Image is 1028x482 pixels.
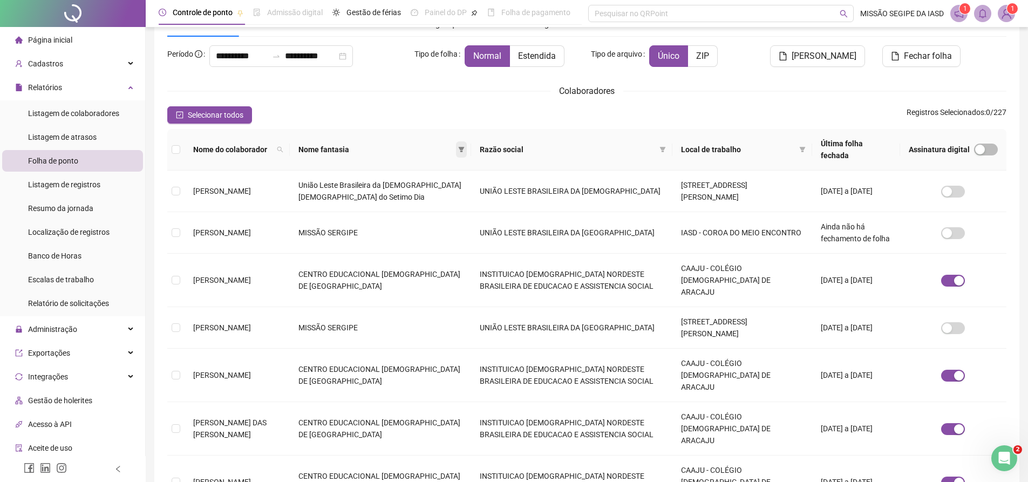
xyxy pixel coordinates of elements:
span: Listagem de registros [28,180,100,189]
span: Único [658,51,679,61]
button: [PERSON_NAME] [770,45,865,67]
span: 1 [1011,5,1015,12]
span: filter [456,141,467,158]
sup: Atualize o seu contato no menu Meus Dados [1007,3,1018,14]
span: Configurações de fechamento [418,21,519,28]
td: CAAJU - COLÉGIO [DEMOGRAPHIC_DATA] DE ARACAJU [672,254,812,307]
span: Admissão digital [267,8,323,17]
span: Localização de registros [28,228,110,236]
span: api [15,420,23,428]
span: 1 [963,5,967,12]
span: book [487,9,495,16]
span: Aceite de uso [28,444,72,452]
td: [DATE] a [DATE] [812,171,900,212]
span: clock-circle [159,9,166,16]
span: Folha de ponto [28,157,78,165]
span: filter [458,146,465,153]
span: Regras alteradas [536,21,593,28]
img: 68402 [998,5,1015,22]
span: check-square [176,111,183,119]
span: [PERSON_NAME] [792,50,856,63]
td: [DATE] a [DATE] [812,349,900,402]
span: dashboard [411,9,418,16]
span: info-circle [195,50,202,58]
span: Selecionar todos [188,109,243,121]
span: [PERSON_NAME] DAS [PERSON_NAME] [193,418,267,439]
span: filter [797,141,808,158]
span: search [275,141,285,158]
span: Exportações [28,349,70,357]
td: INSTITUICAO [DEMOGRAPHIC_DATA] NORDESTE BRASILEIRA DE EDUCACAO E ASSISTENCIA SOCIAL [471,254,672,307]
td: CAAJU - COLÉGIO [DEMOGRAPHIC_DATA] DE ARACAJU [672,402,812,456]
span: file [15,84,23,91]
span: instagram [56,463,67,473]
span: Nome fantasia [298,144,454,155]
span: Assinaturas [360,21,400,28]
span: Colaboradores [559,86,615,96]
td: [STREET_ADDRESS][PERSON_NAME] [672,171,812,212]
span: left [114,465,122,473]
td: CENTRO EDUCACIONAL [DEMOGRAPHIC_DATA] DE [GEOGRAPHIC_DATA] [290,349,471,402]
span: MISSÃO SEGIPE DA IASD [860,8,944,19]
span: audit [15,444,23,452]
span: [PERSON_NAME] [193,276,251,284]
span: Nome do colaborador [193,144,273,155]
td: União Leste Brasileira da [DEMOGRAPHIC_DATA] [DEMOGRAPHIC_DATA] do Setimo Dia [290,171,471,212]
td: MISSÃO SERGIPE [290,212,471,254]
iframe: Intercom live chat [991,445,1017,471]
span: pushpin [237,10,243,16]
span: Escalas de trabalho [28,275,94,284]
span: export [15,349,23,357]
span: sync [15,373,23,381]
td: UNIÃO LESTE BRASILEIRA DA [GEOGRAPHIC_DATA] [471,307,672,349]
span: Relatórios [28,83,62,92]
span: : 0 / 227 [907,106,1006,124]
span: file [891,52,900,60]
sup: 1 [959,3,970,14]
span: Cadastros [28,59,63,68]
span: Folha de pagamento [501,8,570,17]
span: Assinatura digital [909,144,970,155]
span: Painel do DP [425,8,467,17]
span: Registros Selecionados [907,108,984,117]
td: CENTRO EDUCACIONAL [DEMOGRAPHIC_DATA] DE [GEOGRAPHIC_DATA] [290,402,471,456]
span: bell [978,9,988,18]
th: Última folha fechada [812,129,900,171]
span: Estendida [518,51,556,61]
span: [PERSON_NAME] [193,228,251,237]
td: CENTRO EDUCACIONAL [DEMOGRAPHIC_DATA] DE [GEOGRAPHIC_DATA] [290,254,471,307]
span: Local de trabalho [681,144,795,155]
span: swap-right [272,52,281,60]
span: Listagem de atrasos [28,133,97,141]
span: Administração [28,325,77,334]
span: Página inicial [28,36,72,44]
td: MISSÃO SERGIPE [290,307,471,349]
button: Fechar folha [882,45,961,67]
span: notification [954,9,964,18]
span: Integrações [28,372,68,381]
span: [PERSON_NAME] [193,371,251,379]
button: Selecionar todos [167,106,252,124]
span: file [779,52,787,60]
span: ZIP [696,51,709,61]
span: Tipo de folha [414,48,458,60]
span: user-add [15,60,23,67]
span: search [277,146,283,153]
td: [DATE] a [DATE] [812,402,900,456]
span: filter [659,146,666,153]
span: Período [167,50,193,58]
span: [PERSON_NAME] [193,187,251,195]
span: Razão social [480,144,655,155]
span: home [15,36,23,44]
span: file-done [253,9,261,16]
td: UNIÃO LESTE BRASILEIRA DA [DEMOGRAPHIC_DATA] [471,171,672,212]
span: Resumo da jornada [28,204,93,213]
td: [STREET_ADDRESS][PERSON_NAME] [672,307,812,349]
td: INSTITUICAO [DEMOGRAPHIC_DATA] NORDESTE BRASILEIRA DE EDUCACAO E ASSISTENCIA SOCIAL [471,402,672,456]
span: Gestão de holerites [28,396,92,405]
span: sun [332,9,340,16]
span: lock [15,325,23,333]
span: Listagem de colaboradores [28,109,119,118]
span: Relatório de solicitações [28,299,109,308]
td: IASD - COROA DO MEIO ENCONTRO [672,212,812,254]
